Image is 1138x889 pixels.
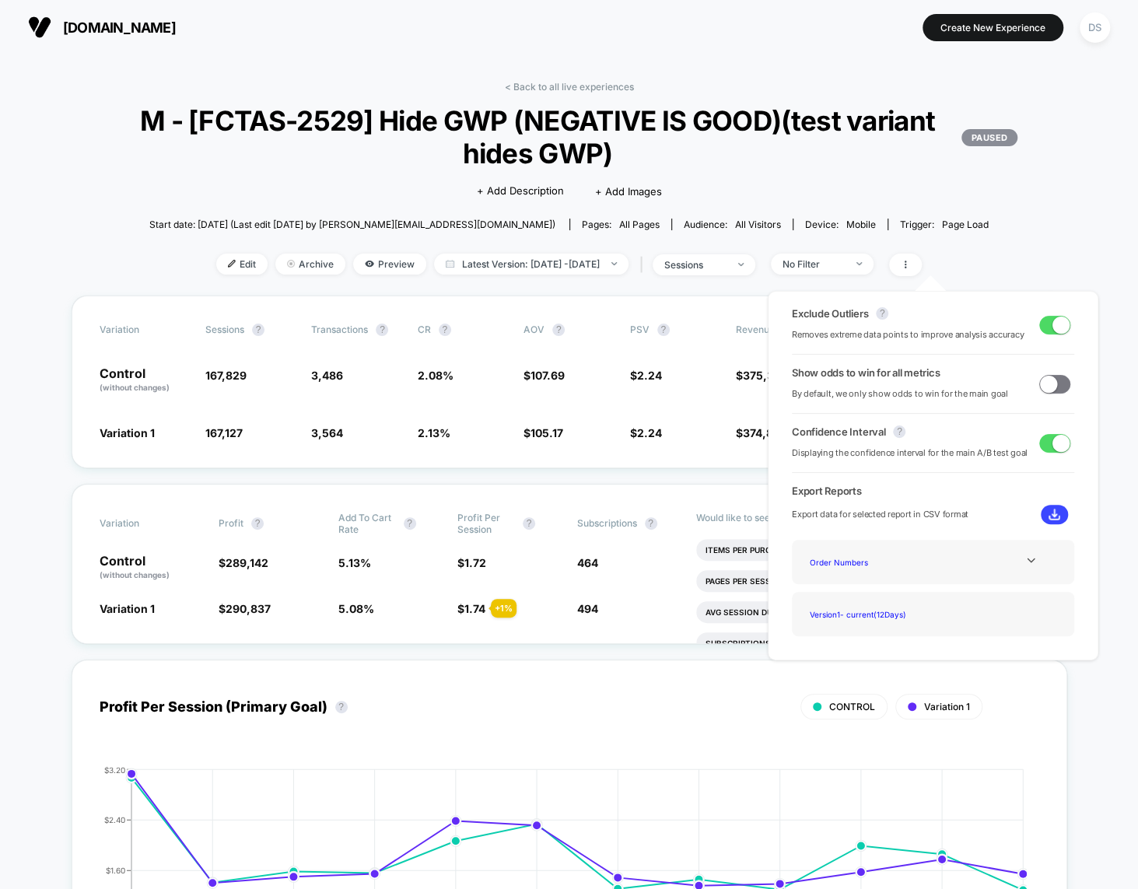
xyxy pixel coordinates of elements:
[457,556,486,569] span: $
[552,324,565,336] button: ?
[792,446,1028,460] span: Displaying the confidence interval for the main A/B test goal
[829,701,875,712] span: CONTROL
[100,570,170,579] span: (without changes)
[100,383,170,392] span: (without changes)
[804,604,928,625] div: Version 1 - current ( 12 Days)
[736,426,785,439] span: $
[104,765,125,774] tspan: $3.20
[523,369,565,382] span: $
[311,426,343,439] span: 3,564
[792,366,940,379] span: Show odds to win for all metrics
[736,369,788,382] span: $
[856,262,862,265] img: end
[219,556,268,569] span: $
[338,556,371,569] span: 5.13 %
[664,259,727,271] div: sessions
[28,16,51,39] img: Visually logo
[505,81,634,93] a: < Back to all live experiences
[228,260,236,268] img: edit
[100,426,155,439] span: Variation 1
[457,512,515,535] span: Profit Per Session
[595,185,662,198] span: + Add Images
[491,599,516,618] div: + 1 %
[23,15,180,40] button: [DOMAIN_NAME]
[418,369,453,382] span: 2.08 %
[611,262,617,265] img: end
[738,263,744,266] img: end
[106,865,125,874] tspan: $1.60
[783,258,845,270] div: No Filter
[735,219,781,230] span: All Visitors
[793,219,888,230] span: Device:
[630,426,662,439] span: $
[923,14,1063,41] button: Create New Experience
[100,324,185,336] span: Variation
[577,556,598,569] span: 464
[252,324,264,336] button: ?
[577,602,598,615] span: 494
[226,602,271,615] span: 290,837
[275,254,345,275] span: Archive
[893,425,905,438] button: ?
[100,512,185,535] span: Variation
[577,517,637,529] span: Subscriptions
[657,324,670,336] button: ?
[630,324,650,335] span: PSV
[418,324,431,335] span: CR
[619,219,660,230] span: all pages
[219,517,243,529] span: Profit
[149,219,555,230] span: Start date: [DATE] (Last edit [DATE] by [PERSON_NAME][EMAIL_ADDRESS][DOMAIN_NAME])
[523,324,544,335] span: AOV
[439,324,451,336] button: ?
[637,426,662,439] span: 2.24
[961,129,1017,146] p: PAUSED
[924,701,970,712] span: Variation 1
[900,219,989,230] div: Trigger:
[792,307,868,320] span: Exclude Outliers
[100,602,155,615] span: Variation 1
[876,307,888,320] button: ?
[743,369,788,382] span: 375,396
[530,369,565,382] span: 107.69
[630,369,662,382] span: $
[376,324,388,336] button: ?
[792,485,1074,497] span: Export Reports
[63,19,176,36] span: [DOMAIN_NAME]
[446,260,454,268] img: calendar
[792,507,968,522] span: Export data for selected report in CSV format
[523,517,535,530] button: ?
[636,254,653,276] span: |
[696,632,803,654] li: Subscriptions Rate
[846,219,876,230] span: mobile
[792,425,885,438] span: Confidence Interval
[353,254,426,275] span: Preview
[743,426,785,439] span: 374,810
[338,602,374,615] span: 5.08 %
[1080,12,1110,43] div: DS
[311,324,368,335] span: Transactions
[121,104,1017,170] span: M - [FCTAS-2529] Hide GWP (NEGATIVE IS GOOD)(test variant hides GWP)
[219,602,271,615] span: $
[530,426,563,439] span: 105.17
[464,556,486,569] span: 1.72
[226,556,268,569] span: 289,142
[100,555,204,581] p: Control
[404,517,416,530] button: ?
[523,426,563,439] span: $
[216,254,268,275] span: Edit
[100,367,190,394] p: Control
[457,602,485,615] span: $
[205,426,243,439] span: 167,127
[477,184,564,199] span: + Add Description
[251,517,264,530] button: ?
[1049,509,1060,520] img: download
[205,324,244,335] span: Sessions
[1075,12,1115,44] button: DS
[942,219,989,230] span: Page Load
[696,539,801,561] li: Items Per Purchase
[637,369,662,382] span: 2.24
[645,517,657,530] button: ?
[418,426,450,439] span: 2.13 %
[792,327,1024,342] span: Removes extreme data points to improve analysis accuracy
[684,219,781,230] div: Audience:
